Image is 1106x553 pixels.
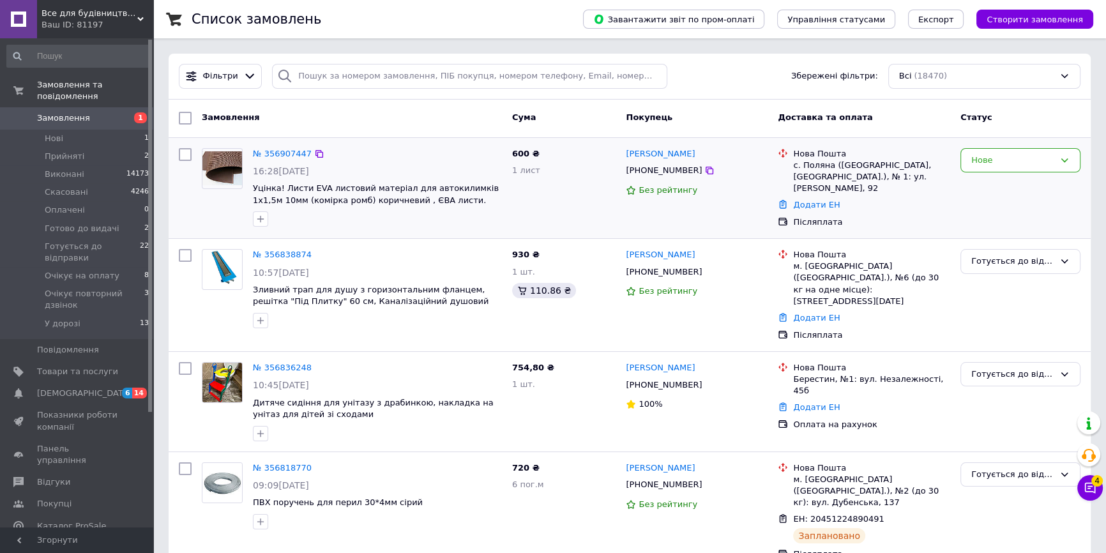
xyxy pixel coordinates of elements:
[793,330,950,341] div: Післяплата
[37,520,106,532] span: Каталог ProSale
[253,463,312,473] a: № 356818770
[6,45,150,68] input: Пошук
[976,10,1093,29] button: Створити замовлення
[144,151,149,162] span: 2
[132,388,147,398] span: 14
[512,149,540,158] span: 600 ₴
[793,261,950,307] div: м. [GEOGRAPHIC_DATA] ([GEOGRAPHIC_DATA].), №6 (до 30 кг на одне місце): [STREET_ADDRESS][DATE]
[45,151,84,162] span: Прийняті
[793,249,950,261] div: Нова Пошта
[202,462,243,503] a: Фото товару
[45,241,140,264] span: Готується до відправки
[203,70,238,82] span: Фільтри
[639,185,697,195] span: Без рейтингу
[964,14,1093,24] a: Створити замовлення
[134,112,147,123] span: 1
[512,379,535,389] span: 1 шт.
[140,318,149,330] span: 13
[253,183,499,216] span: Уцінка! Листи EVA листовий матеріал для автокилимків 1х1,5м 10мм (комірка ромб) коричневий , ЄВА ...
[45,169,84,180] span: Виконані
[37,366,118,377] span: Товари та послуги
[793,402,840,412] a: Додати ЕН
[144,270,149,282] span: 8
[253,149,312,158] a: № 356907447
[126,169,149,180] span: 14173
[914,71,947,80] span: (18470)
[42,8,137,19] span: Все для будівництва та дому
[1077,475,1103,501] button: Чат з покупцем4
[623,162,704,179] div: [PHONE_NUMBER]
[512,267,535,276] span: 1 шт.
[793,160,950,195] div: с. Поляна ([GEOGRAPHIC_DATA], [GEOGRAPHIC_DATA].), № 1: ул. [PERSON_NAME], 92
[122,388,132,398] span: 6
[793,462,950,474] div: Нова Пошта
[144,133,149,144] span: 1
[253,285,489,318] a: Зливний трап для душу з горизонтальним фланцем, решітка "Під Плитку" 60 см, Каналізаційний душови...
[639,286,697,296] span: Без рейтингу
[253,363,312,372] a: № 356836248
[778,112,872,122] span: Доставка та оплата
[908,10,964,29] button: Експорт
[202,363,242,402] img: Фото товару
[899,70,912,82] span: Всі
[583,10,764,29] button: Завантажити звіт по пром-оплаті
[793,374,950,397] div: Берестин, №1: вул. Незалежності, 45б
[971,468,1054,481] div: Готується до відправки
[37,498,72,510] span: Покупці
[512,283,576,298] div: 110.86 ₴
[639,399,662,409] span: 100%
[45,223,119,234] span: Готово до видачі
[626,462,695,474] a: [PERSON_NAME]
[793,313,840,322] a: Додати ЕН
[512,165,540,175] span: 1 лист
[202,151,242,185] img: Фото товару
[45,288,144,311] span: Очікує повторний дзвінок
[144,288,149,311] span: 3
[793,514,884,524] span: ЕН: 20451224890491
[626,362,695,374] a: [PERSON_NAME]
[793,200,840,209] a: Додати ЕН
[140,241,149,264] span: 22
[512,250,540,259] span: 930 ₴
[623,264,704,280] div: [PHONE_NUMBER]
[131,186,149,198] span: 4246
[37,443,118,466] span: Панель управління
[987,15,1083,24] span: Створити замовлення
[37,476,70,488] span: Відгуки
[253,398,494,420] a: Дитяче сидіння для унітазу з драбинкою, накладка на унітаз для дітей зі сходами
[512,363,554,372] span: 754,80 ₴
[626,148,695,160] a: [PERSON_NAME]
[37,79,153,102] span: Замовлення та повідомлення
[626,112,672,122] span: Покупець
[37,409,118,432] span: Показники роботи компанії
[793,362,950,374] div: Нова Пошта
[144,204,149,216] span: 0
[42,19,153,31] div: Ваш ID: 81197
[202,148,243,189] a: Фото товару
[253,166,309,176] span: 16:28[DATE]
[639,499,697,509] span: Без рейтингу
[793,419,950,430] div: Оплата на рахунок
[45,270,119,282] span: Очікує на оплату
[253,497,423,507] span: ПВХ поручень для перил 30*4мм сірий
[623,377,704,393] div: [PHONE_NUMBER]
[253,480,309,490] span: 09:09[DATE]
[793,474,950,509] div: м. [GEOGRAPHIC_DATA] ([GEOGRAPHIC_DATA].), №2 (до 30 кг): вул. Дубенська, 137
[960,112,992,122] span: Статус
[791,70,878,82] span: Збережені фільтри:
[971,368,1054,381] div: Готується до відправки
[793,148,950,160] div: Нова Пошта
[971,154,1054,167] div: Нове
[1091,475,1103,487] span: 4
[793,216,950,228] div: Післяплата
[253,250,312,259] a: № 356838874
[971,255,1054,268] div: Готується до відправки
[192,11,321,27] h1: Список замовлень
[37,344,99,356] span: Повідомлення
[45,133,63,144] span: Нові
[45,318,80,330] span: У дорозі
[623,476,704,493] div: [PHONE_NUMBER]
[202,362,243,403] a: Фото товару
